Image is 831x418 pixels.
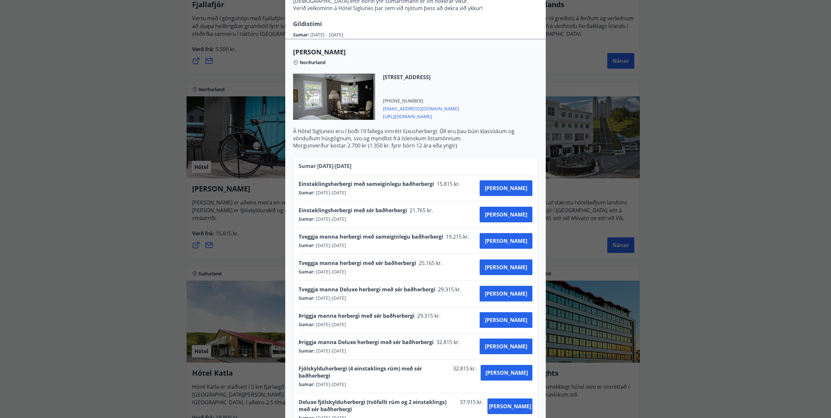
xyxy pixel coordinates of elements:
span: [STREET_ADDRESS] [383,74,459,81]
span: Sumar : [293,32,310,38]
span: [DATE] - [DATE] [310,32,343,38]
p: Morgunverður kostar 2.700 kr (1.350 kr. fyrir börn 12 ára eða yngir) [293,142,538,149]
span: Einstaklingsherbergi með sameiginlegu baðherbergi [299,180,434,188]
span: [PERSON_NAME] [485,237,527,244]
span: 19.215 kr. [443,233,471,240]
span: Sumar : [299,216,315,222]
span: Sumar : [299,189,315,196]
span: [URL][DOMAIN_NAME] [383,112,459,120]
span: Sumar : [299,242,315,249]
span: Einstaklingsherbergi með sér baðherbergi [299,207,407,214]
span: [DATE] - [DATE] [315,189,346,196]
span: Norðurland [300,59,326,66]
button: [PERSON_NAME] [480,180,532,196]
span: [PHONE_NUMBER] [383,98,459,104]
span: Sumar [DATE] - [DATE] [299,162,351,170]
span: [PERSON_NAME] [485,185,527,192]
span: 15.815 kr. [434,180,462,188]
span: Gildistími [293,20,322,28]
span: [DATE] - [DATE] [315,216,346,222]
button: [PERSON_NAME] [480,207,532,222]
span: [DATE] - [DATE] [315,242,346,249]
button: [PERSON_NAME] [480,233,532,249]
p: Verið velkominn á Hótel Siglunes þar sem við njótum þess að dekra við ykkur! [293,5,538,12]
span: 21.765 kr. [407,207,435,214]
span: [EMAIL_ADDRESS][DOMAIN_NAME] [383,104,459,112]
p: Á Hótel Siglunesi eru í boði 19 fallega innrétt lúxusherbergi. Öll eru þau búin klassískum og vön... [293,128,538,142]
span: [PERSON_NAME] [293,48,538,57]
span: Tveggja manna herbergi með sameiginlegu baðherbergi [299,233,443,240]
span: [PERSON_NAME] [485,211,527,218]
